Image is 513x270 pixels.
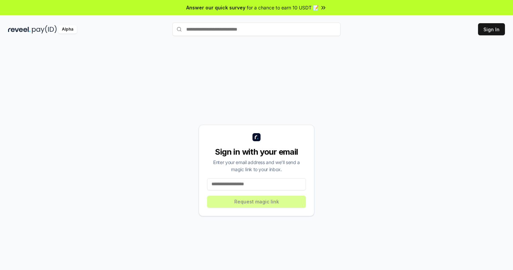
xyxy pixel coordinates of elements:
span: Answer our quick survey [186,4,245,11]
div: Alpha [58,25,77,34]
div: Enter your email address and we’ll send a magic link to your inbox. [207,159,306,173]
img: logo_small [252,133,261,141]
span: for a chance to earn 10 USDT 📝 [247,4,319,11]
img: reveel_dark [8,25,31,34]
div: Sign in with your email [207,147,306,157]
button: Sign In [478,23,505,35]
img: pay_id [32,25,57,34]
